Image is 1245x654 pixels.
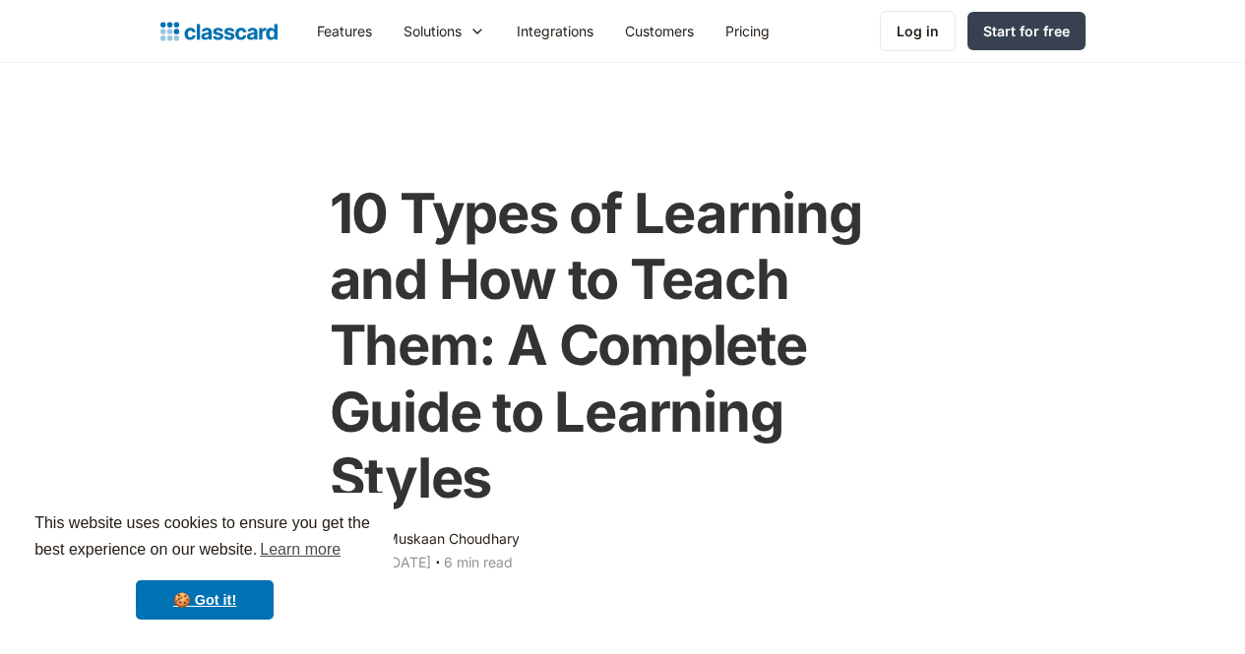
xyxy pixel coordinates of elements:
a: Start for free [967,12,1086,50]
a: Log in [880,11,956,51]
a: home [160,18,278,45]
div: Start for free [983,21,1070,41]
a: dismiss cookie message [136,580,274,620]
div: Solutions [404,21,462,41]
div: Solutions [388,9,501,53]
div: [DATE] [386,551,431,574]
div: 6 min read [444,551,513,574]
span: This website uses cookies to ensure you get the best experience on our website. [34,511,375,565]
div: Log in [897,21,939,41]
h1: 10 Types of Learning and How to Teach Them: A Complete Guide to Learning Styles [330,181,916,511]
a: Pricing [710,9,785,53]
div: Muskaan Choudhary [386,527,520,551]
a: learn more about cookies [257,535,343,565]
a: Customers [609,9,710,53]
a: Integrations [501,9,609,53]
div: ‧ [431,551,444,578]
a: Features [301,9,388,53]
div: cookieconsent [16,493,394,638]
